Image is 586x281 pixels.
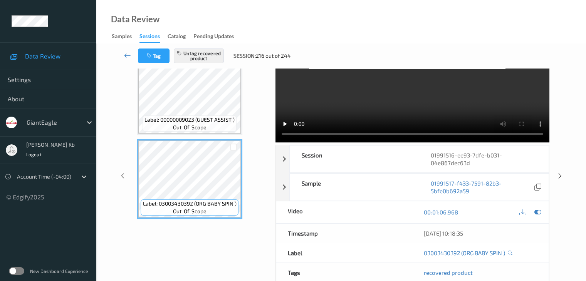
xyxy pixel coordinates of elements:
div: Sample [290,174,419,201]
div: Session01991516-ee93-7dfe-b031-04e867dec63d [276,145,549,173]
div: Pending Updates [193,32,234,42]
div: Catalog [168,32,186,42]
button: Untag recovered product [174,49,224,63]
div: Label [276,243,413,263]
span: Label: 03003430392 (ORG BABY SPIN ) [143,200,237,207]
a: Catalog [168,31,193,42]
span: Session: [233,52,256,60]
span: out-of-scope [173,207,207,215]
span: out-of-scope [173,124,207,131]
a: Sessions [139,31,168,43]
div: [DATE] 10:18:35 [424,229,537,237]
a: 00:01:06.968 [424,208,458,216]
div: Session [290,146,419,172]
div: 01991516-ee93-7dfe-b031-04e867dec63d [419,146,549,172]
div: Sessions [139,32,160,43]
a: 03003430392 (ORG BABY SPIN ) [424,249,505,257]
a: 01991517-f433-7591-82b3-5bfe0b692a59 [431,179,532,195]
button: Tag [138,49,170,63]
a: Pending Updates [193,31,242,42]
div: Samples [112,32,132,42]
div: Sample01991517-f433-7591-82b3-5bfe0b692a59 [276,173,549,201]
span: recovered product [424,269,473,276]
div: Timestamp [276,224,413,243]
span: 216 out of 244 [256,52,291,60]
div: Data Review [111,15,160,23]
div: Video [276,201,413,223]
a: Samples [112,31,139,42]
span: Label: 00000009023 (GUEST ASSIST ) [144,116,235,124]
